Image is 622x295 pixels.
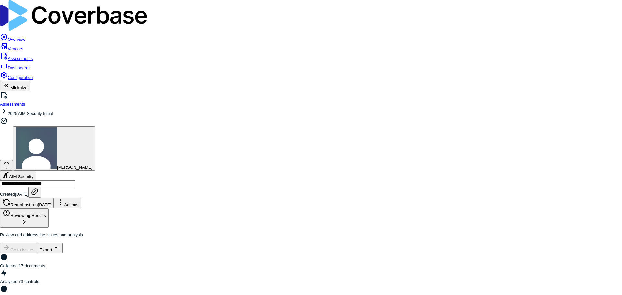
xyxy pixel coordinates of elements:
span: Configuration [8,75,33,80]
button: Copy link [28,187,41,198]
span: Dashboards [8,65,30,70]
span: AIM Security [9,174,34,179]
span: Vendors [8,46,23,51]
span: Assessments [8,56,33,61]
span: [PERSON_NAME] [57,165,93,170]
button: Melanie Lorent avatar[PERSON_NAME] [13,126,95,171]
button: Actions [54,198,81,208]
img: https://aim.security/ [3,172,9,178]
span: Last run [DATE] [22,202,51,207]
div: Reviewing Results [3,209,46,218]
button: Export [37,243,63,253]
span: Minimize [10,85,28,90]
img: Melanie Lorent avatar [16,127,57,169]
span: Overview [8,37,25,42]
span: 2025 AIM Security Initial [8,111,53,116]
